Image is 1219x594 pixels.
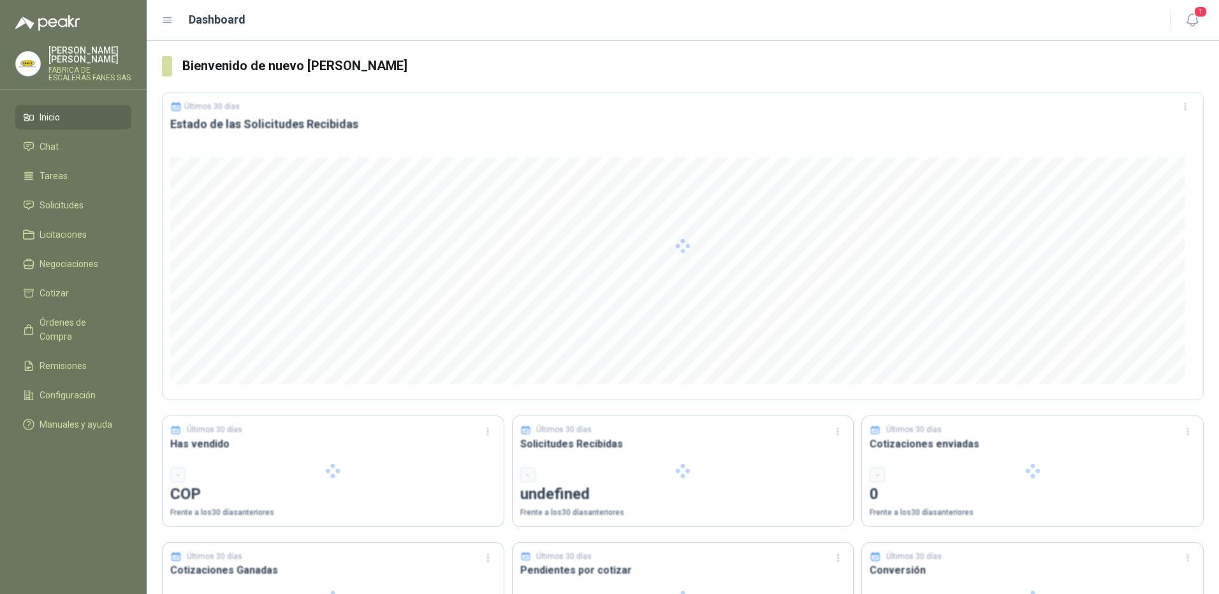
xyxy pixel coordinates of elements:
[40,257,98,271] span: Negociaciones
[15,252,131,276] a: Negociaciones
[40,198,84,212] span: Solicitudes
[15,354,131,378] a: Remisiones
[189,11,245,29] h1: Dashboard
[40,315,119,344] span: Órdenes de Compra
[40,388,96,402] span: Configuración
[15,412,131,437] a: Manuales y ayuda
[16,52,40,76] img: Company Logo
[15,105,131,129] a: Inicio
[40,417,112,431] span: Manuales y ayuda
[40,228,87,242] span: Licitaciones
[15,15,80,31] img: Logo peakr
[40,359,87,373] span: Remisiones
[40,140,59,154] span: Chat
[40,286,69,300] span: Cotizar
[15,222,131,247] a: Licitaciones
[15,164,131,188] a: Tareas
[1181,9,1204,32] button: 1
[15,193,131,217] a: Solicitudes
[48,46,131,64] p: [PERSON_NAME] [PERSON_NAME]
[40,110,60,124] span: Inicio
[40,169,68,183] span: Tareas
[15,310,131,349] a: Órdenes de Compra
[15,134,131,159] a: Chat
[15,383,131,407] a: Configuración
[1193,6,1208,18] span: 1
[48,66,131,82] p: FABRICA DE ESCALERAS FANES SAS
[15,281,131,305] a: Cotizar
[182,56,1204,76] h3: Bienvenido de nuevo [PERSON_NAME]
